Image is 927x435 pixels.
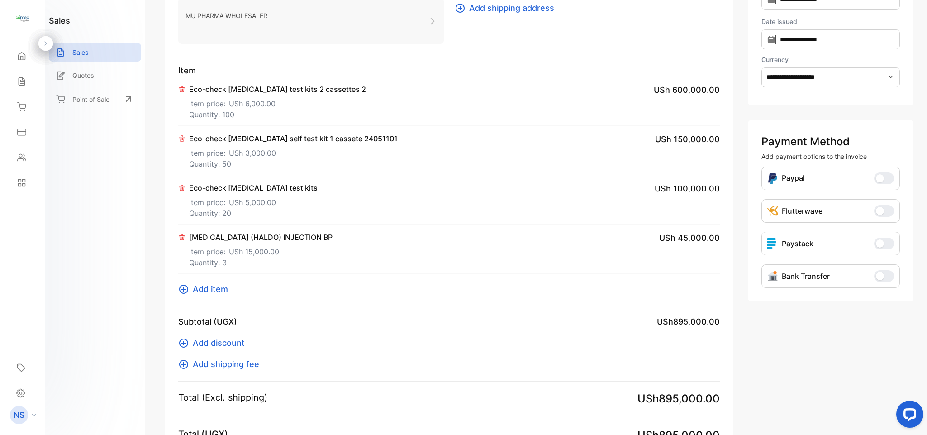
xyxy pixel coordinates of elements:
[761,152,900,161] p: Add payment options to the invoice
[761,55,900,64] label: Currency
[14,409,24,421] p: NS
[455,2,560,14] button: Add shipping address
[889,397,927,435] iframe: LiveChat chat widget
[189,232,333,243] p: [MEDICAL_DATA] (HALDO) INJECTION BP
[49,89,141,109] a: Point of Sale
[761,134,900,150] p: Payment Method
[469,2,554,14] span: Add shipping address
[72,95,109,104] p: Point of Sale
[655,133,720,145] span: USh 150,000.00
[72,71,94,80] p: Quotes
[229,197,276,208] span: USh 5,000.00
[178,64,720,76] p: Item
[229,246,279,257] span: USh 15,000.00
[189,84,366,95] p: Eco-check [MEDICAL_DATA] test kits 2 cassettes 2
[189,243,333,257] p: Item price:
[189,182,318,193] p: Eco-check [MEDICAL_DATA] test kits
[49,14,70,27] h1: sales
[189,193,318,208] p: Item price:
[72,48,89,57] p: Sales
[761,17,900,26] label: Date issued
[178,283,233,295] button: Add item
[189,95,366,109] p: Item price:
[782,206,822,216] p: Flutterwave
[767,238,778,249] img: icon
[659,232,720,244] span: USh 45,000.00
[767,271,778,282] img: Icon
[782,271,830,282] p: Bank Transfer
[178,391,267,404] p: Total (Excl. shipping)
[189,144,398,158] p: Item price:
[193,358,259,370] span: Add shipping fee
[637,391,720,407] span: USh895,000.00
[767,206,778,216] img: Icon
[178,315,237,328] p: Subtotal (UGX)
[657,315,720,328] span: USh895,000.00
[16,12,29,25] img: logo
[782,238,813,249] p: Paystack
[229,98,276,109] span: USh 6,000.00
[655,182,720,195] span: USh 100,000.00
[189,109,366,120] p: Quantity: 100
[185,9,267,22] p: MU PHARMA WHOLESALER
[229,148,276,158] span: USh 3,000.00
[49,66,141,85] a: Quotes
[767,172,778,184] img: Icon
[189,133,398,144] p: Eco-check [MEDICAL_DATA] self test kit 1 cassete 24051101
[178,358,265,370] button: Add shipping fee
[189,257,333,268] p: Quantity: 3
[189,208,318,219] p: Quantity: 20
[189,158,398,169] p: Quantity: 50
[193,337,245,349] span: Add discount
[49,43,141,62] a: Sales
[193,283,228,295] span: Add item
[178,337,250,349] button: Add discount
[782,172,805,184] p: Paypal
[654,84,720,96] span: USh 600,000.00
